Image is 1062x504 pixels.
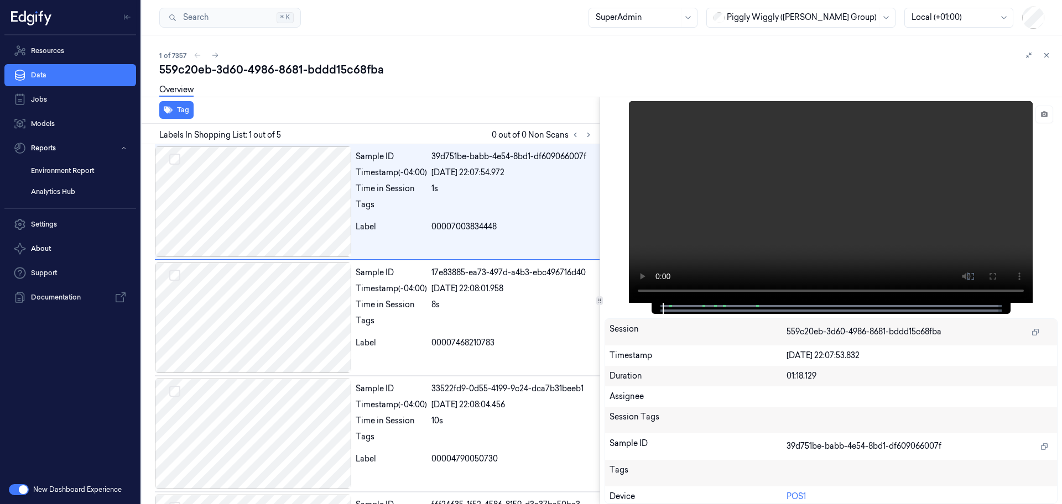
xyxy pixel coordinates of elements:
div: 10s [431,415,595,427]
a: Data [4,64,136,86]
div: [DATE] 22:08:04.456 [431,399,595,411]
button: Toggle Navigation [118,8,136,26]
div: 559c20eb-3d60-4986-8681-bddd15c68fba [159,62,1053,77]
div: Sample ID [356,267,427,279]
a: Settings [4,213,136,235]
a: Analytics Hub [22,182,136,201]
div: 1s [431,183,595,195]
div: Duration [610,370,787,382]
div: Label [356,453,427,465]
span: Search [179,12,209,23]
span: 00007468210783 [431,337,494,349]
div: Device [610,491,787,502]
button: About [4,238,136,260]
span: 0 out of 0 Non Scans [492,128,595,141]
a: Documentation [4,286,136,308]
span: Labels In Shopping List: 1 out of 5 [159,129,281,141]
div: Assignee [610,391,1053,402]
button: Tag [159,101,194,119]
div: Sample ID [356,383,427,395]
div: 8s [431,299,595,311]
div: Label [356,221,427,233]
div: [DATE] 22:07:54.972 [431,167,595,179]
div: 17e83885-ea73-497d-a4b3-ebc496716d40 [431,267,595,279]
button: Search⌘K [159,8,301,28]
div: Tags [356,199,427,217]
a: Support [4,262,136,284]
span: 559c20eb-3d60-4986-8681-bddd15c68fba [787,326,941,338]
a: Models [4,113,136,135]
div: Sample ID [356,151,427,162]
span: 39d751be-babb-4e54-8bd1-df609066007f [787,440,941,452]
div: Timestamp (-04:00) [356,167,427,179]
button: Select row [169,270,180,281]
div: Time in Session [356,183,427,195]
div: Label [356,337,427,349]
div: Time in Session [356,415,427,427]
div: Timestamp [610,350,787,361]
span: 00004790050730 [431,453,498,465]
span: 00007003834448 [431,221,497,233]
div: Tags [356,431,427,449]
div: Sample ID [610,438,787,455]
div: Time in Session [356,299,427,311]
div: Timestamp (-04:00) [356,399,427,411]
a: POS1 [787,491,806,501]
a: Jobs [4,88,136,111]
a: Environment Report [22,161,136,180]
div: Timestamp (-04:00) [356,283,427,295]
div: Session [610,323,787,341]
div: [DATE] 22:08:01.958 [431,283,595,295]
div: Session Tags [610,411,787,429]
button: Select row [169,386,180,397]
a: Resources [4,40,136,62]
div: Tags [610,464,787,482]
button: Select row [169,154,180,165]
div: Tags [356,315,427,333]
button: Reports [4,137,136,159]
span: 1 of 7357 [159,51,186,60]
a: Overview [159,84,194,97]
div: [DATE] 22:07:53.832 [787,350,1053,361]
div: 39d751be-babb-4e54-8bd1-df609066007f [431,151,595,162]
div: 33522fd9-0d55-4199-9c24-dca7b31beeb1 [431,383,595,395]
div: 01:18.129 [787,370,1053,382]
